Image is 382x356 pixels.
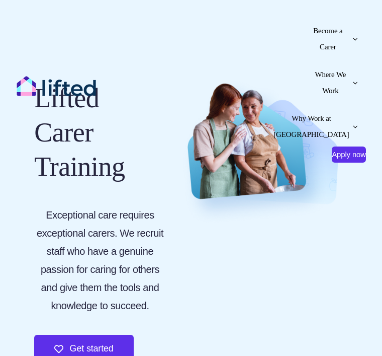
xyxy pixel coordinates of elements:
[309,59,361,103] a: Where We Work
[34,206,166,315] p: Exceptional care requires exceptional carers. We recruit staff who have a genuine passion for car...
[270,103,361,147] a: Why Work at [GEOGRAPHIC_DATA]
[16,75,97,86] a: lifted-logo
[312,66,349,99] span: Where We Work
[332,147,366,163] a: Apply now
[273,110,349,143] span: Why Work at [GEOGRAPHIC_DATA]
[307,23,349,55] span: Become a Carer
[70,343,114,354] span: Get started
[304,15,361,59] a: Become a Carer
[304,15,366,163] nav: Carer Jobs Menu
